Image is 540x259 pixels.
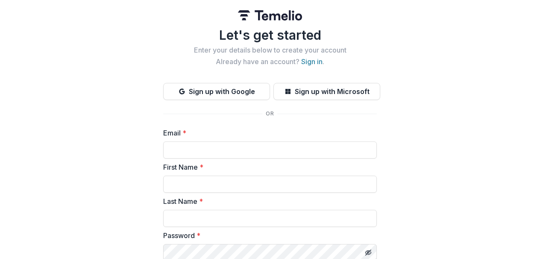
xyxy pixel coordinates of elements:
[163,230,372,241] label: Password
[163,58,377,66] h2: Already have an account? .
[301,57,323,66] a: Sign in
[163,128,372,138] label: Email
[163,27,377,43] h1: Let's get started
[163,83,270,100] button: Sign up with Google
[163,162,372,172] label: First Name
[163,196,372,206] label: Last Name
[238,10,302,21] img: Temelio
[273,83,380,100] button: Sign up with Microsoft
[163,46,377,54] h2: Enter your details below to create your account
